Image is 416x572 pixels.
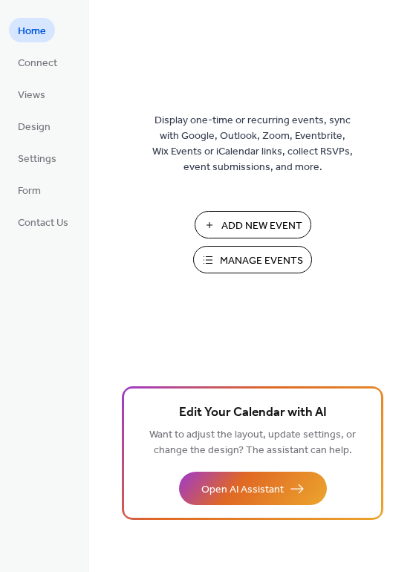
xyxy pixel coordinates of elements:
a: Home [9,18,55,42]
button: Open AI Assistant [179,472,327,505]
span: Settings [18,152,56,167]
span: Want to adjust the layout, update settings, or change the design? The assistant can help. [149,425,356,461]
span: Home [18,24,46,39]
span: Open AI Assistant [201,482,284,498]
span: Connect [18,56,57,71]
button: Manage Events [193,246,312,273]
a: Views [9,82,54,106]
a: Design [9,114,59,138]
span: Manage Events [220,253,303,269]
span: Design [18,120,51,135]
span: Edit Your Calendar with AI [179,403,327,423]
a: Connect [9,50,66,74]
a: Contact Us [9,209,77,234]
a: Form [9,178,50,202]
a: Settings [9,146,65,170]
span: Contact Us [18,215,68,231]
span: Form [18,183,41,199]
button: Add New Event [195,211,311,238]
span: Add New Event [221,218,302,234]
span: Views [18,88,45,103]
span: Display one-time or recurring events, sync with Google, Outlook, Zoom, Eventbrite, Wix Events or ... [152,113,353,175]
